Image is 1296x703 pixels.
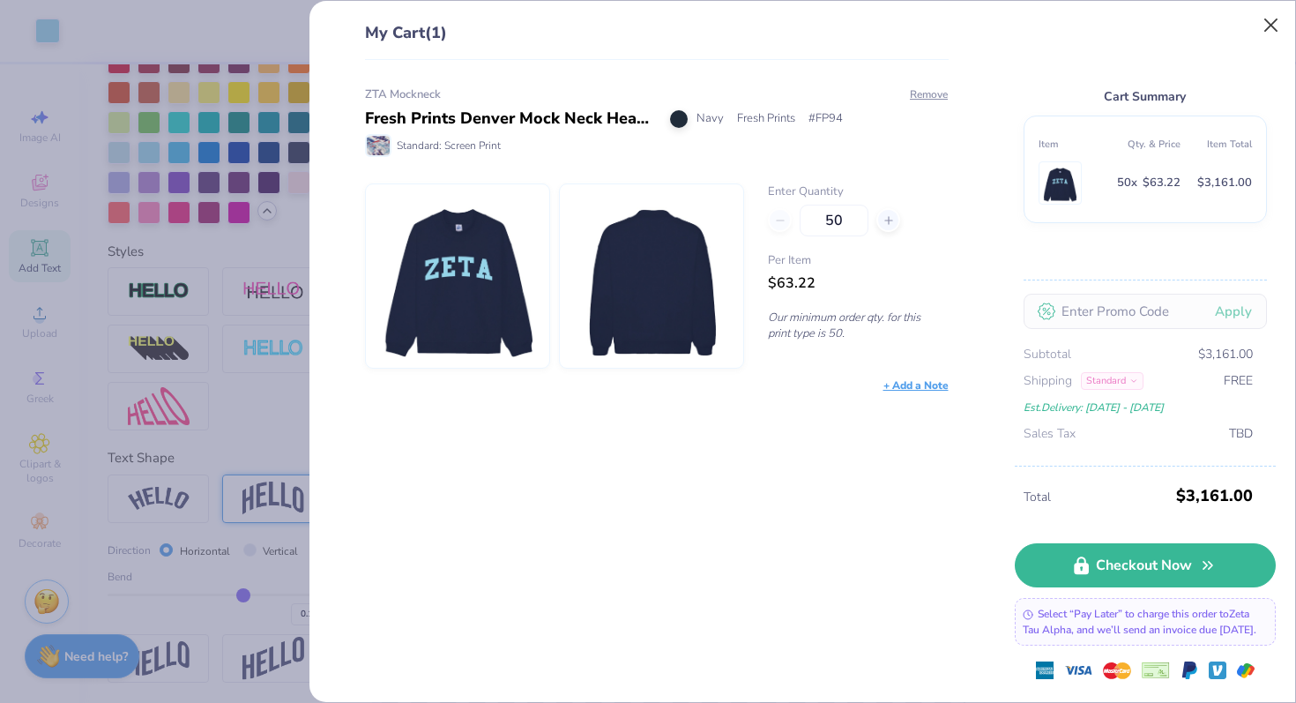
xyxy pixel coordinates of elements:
span: Subtotal [1024,345,1071,364]
span: $3,161.00 [1176,480,1253,512]
th: Item Total [1181,131,1252,158]
div: Est. Delivery: [DATE] - [DATE] [1024,398,1253,417]
img: Paypal [1181,662,1198,679]
span: Shipping [1024,371,1072,391]
span: # FP94 [808,110,843,128]
div: Select “Pay Later” to charge this order to Zeta Tau Alpha , and we’ll send an invoice due [DATE]. [1015,598,1276,646]
div: Fresh Prints Denver Mock Neck Heavyweight Sweatshirt [365,107,657,131]
span: Sales Tax [1024,424,1076,444]
img: Fresh Prints FP94 [382,184,533,368]
span: Total [1024,488,1171,507]
button: Remove [909,86,949,102]
div: Standard [1081,372,1143,390]
p: Our minimum order qty. for this print type is 50. [768,310,948,341]
span: $3,161.00 [1197,173,1252,193]
img: Venmo [1209,662,1226,679]
a: Checkout Now [1015,543,1276,587]
input: Enter Promo Code [1024,294,1267,329]
span: $63.22 [1143,173,1181,193]
div: Cart Summary [1024,86,1267,107]
label: Enter Quantity [768,183,948,201]
img: master-card [1103,656,1131,684]
th: Qty. & Price [1109,131,1181,158]
span: Navy [696,110,724,128]
div: My Cart (1) [365,21,949,60]
div: ZTA Mockneck [365,86,949,104]
img: Fresh Prints FP94 [1043,162,1077,204]
span: Per Item [768,252,948,270]
span: Fresh Prints [737,110,795,128]
span: $63.22 [768,273,816,293]
div: + Add a Note [883,378,949,393]
img: cheque [1142,662,1170,679]
img: GPay [1237,662,1255,679]
span: Standard: Screen Print [397,138,501,153]
img: express [1036,662,1054,679]
span: TBD [1229,424,1253,444]
input: – – [800,205,868,236]
img: Standard: Screen Print [367,136,390,155]
img: visa [1064,656,1092,684]
button: Close [1255,9,1288,42]
th: Item [1039,131,1110,158]
span: FREE [1224,371,1253,391]
span: 50 x [1117,173,1137,193]
img: Fresh Prints FP94 [576,184,727,368]
span: $3,161.00 [1198,345,1253,364]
